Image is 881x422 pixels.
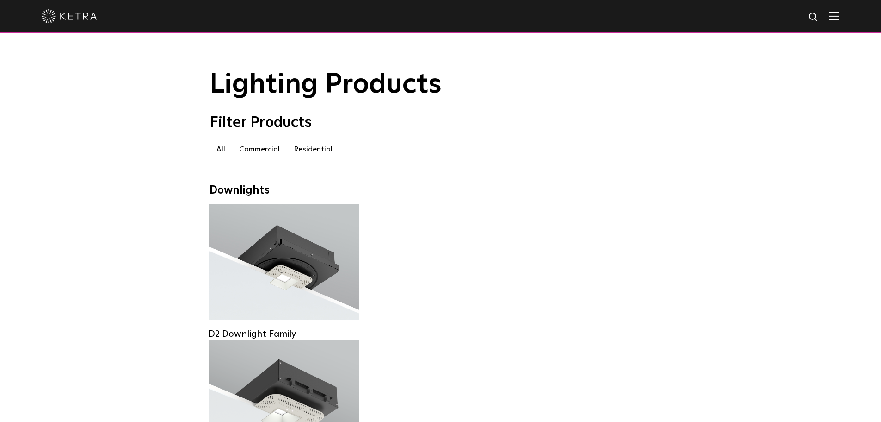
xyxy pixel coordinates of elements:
[829,12,839,20] img: Hamburger%20Nav.svg
[232,141,287,157] label: Commercial
[287,141,339,157] label: Residential
[209,71,442,99] span: Lighting Products
[209,141,232,157] label: All
[808,12,819,23] img: search icon
[42,9,97,23] img: ketra-logo-2019-white
[209,204,359,326] a: D2 Downlight Family Lumen Output:1200Colors:White / Black / Gloss Black / Silver / Bronze / Silve...
[209,328,359,340] div: D2 Downlight Family
[209,184,672,197] div: Downlights
[209,114,672,132] div: Filter Products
